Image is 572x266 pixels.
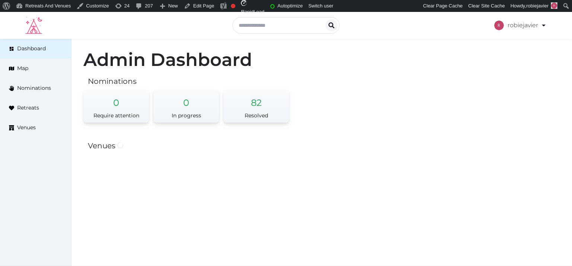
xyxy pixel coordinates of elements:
[172,112,201,119] span: In progress
[153,89,219,109] div: 0
[468,3,505,9] span: Clear Site Cache
[83,89,149,123] a: 0Require attention
[223,89,289,123] a: 82Resolved
[88,140,560,151] h2: Venues
[83,51,560,69] h1: Admin Dashboard
[88,76,560,86] h2: Nominations
[231,4,235,8] div: Focus keyphrase not set
[223,89,289,109] div: 82
[17,84,51,92] span: Nominations
[423,3,463,9] span: Clear Page Cache
[17,104,39,112] span: Retreats
[245,112,268,119] span: Resolved
[93,112,139,119] span: Require attention
[494,15,547,36] a: robiejavier
[17,45,46,53] span: Dashboard
[153,89,219,123] a: 0In progress
[526,3,549,9] span: robiejavier
[83,89,149,109] div: 0
[17,124,36,132] span: Venues
[17,64,28,72] span: Map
